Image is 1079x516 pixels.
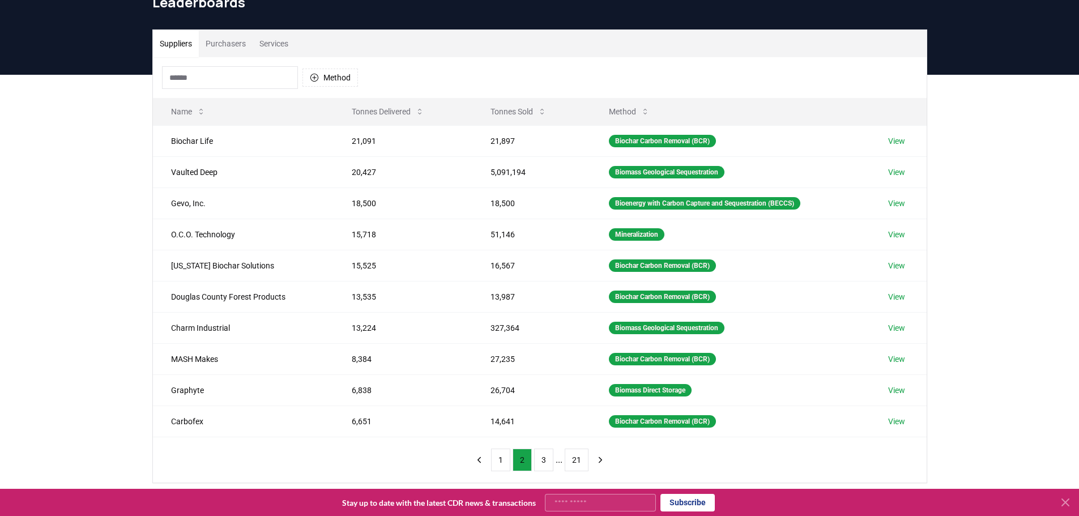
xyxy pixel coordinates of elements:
td: 13,535 [334,281,472,312]
button: 3 [534,449,553,471]
button: Tonnes Sold [481,100,556,123]
div: Biomass Geological Sequestration [609,166,724,178]
div: Bioenergy with Carbon Capture and Sequestration (BECCS) [609,197,800,210]
td: Charm Industrial [153,312,334,343]
a: View [888,260,905,271]
td: 20,427 [334,156,472,187]
button: 2 [513,449,532,471]
button: 1 [491,449,510,471]
div: Biomass Geological Sequestration [609,322,724,334]
td: 26,704 [472,374,590,406]
td: O.C.O. Technology [153,219,334,250]
a: View [888,291,905,302]
div: Biochar Carbon Removal (BCR) [609,353,716,365]
a: View [888,198,905,209]
td: 8,384 [334,343,472,374]
td: 327,364 [472,312,590,343]
a: View [888,135,905,147]
td: 15,525 [334,250,472,281]
a: View [888,167,905,178]
td: 6,838 [334,374,472,406]
td: 15,718 [334,219,472,250]
td: Carbofex [153,406,334,437]
td: 21,091 [334,125,472,156]
td: Vaulted Deep [153,156,334,187]
button: Purchasers [199,30,253,57]
button: Name [162,100,215,123]
button: Tonnes Delivered [343,100,433,123]
td: 16,567 [472,250,590,281]
td: 13,224 [334,312,472,343]
td: Biochar Life [153,125,334,156]
button: Services [253,30,295,57]
td: 13,987 [472,281,590,312]
div: Biochar Carbon Removal (BCR) [609,291,716,303]
td: Gevo, Inc. [153,187,334,219]
div: Biochar Carbon Removal (BCR) [609,415,716,428]
td: 6,651 [334,406,472,437]
td: 18,500 [472,187,590,219]
td: 14,641 [472,406,590,437]
td: Douglas County Forest Products [153,281,334,312]
button: Method [302,69,358,87]
td: 18,500 [334,187,472,219]
td: [US_STATE] Biochar Solutions [153,250,334,281]
a: View [888,416,905,427]
td: 51,146 [472,219,590,250]
button: next page [591,449,610,471]
li: ... [556,453,562,467]
div: Biomass Direct Storage [609,384,692,396]
button: Method [600,100,659,123]
a: View [888,385,905,396]
button: previous page [470,449,489,471]
a: View [888,353,905,365]
button: 21 [565,449,588,471]
td: 27,235 [472,343,590,374]
a: View [888,322,905,334]
td: 5,091,194 [472,156,590,187]
td: Graphyte [153,374,334,406]
div: Mineralization [609,228,664,241]
div: Biochar Carbon Removal (BCR) [609,259,716,272]
a: View [888,229,905,240]
div: Biochar Carbon Removal (BCR) [609,135,716,147]
button: Suppliers [153,30,199,57]
td: MASH Makes [153,343,334,374]
td: 21,897 [472,125,590,156]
